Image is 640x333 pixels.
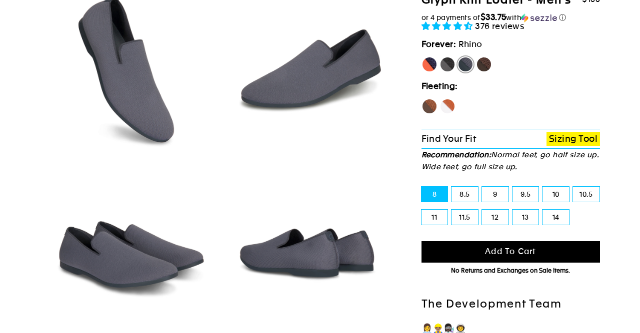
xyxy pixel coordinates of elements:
[421,39,456,49] strong: Forever:
[451,210,478,225] label: 11.5
[573,187,599,202] label: 10.5
[421,133,476,144] span: Find Your Fit
[521,13,557,22] img: Sezzle
[542,210,569,225] label: 14
[439,98,455,114] label: Fox
[421,21,475,31] span: 4.73 stars
[542,187,569,202] label: 10
[512,187,539,202] label: 9.5
[458,39,482,49] span: Rhino
[512,210,539,225] label: 13
[475,21,524,31] span: 376 reviews
[476,56,492,72] label: Mustang
[421,56,437,72] label: [PERSON_NAME]
[421,241,600,263] button: Add to cart
[421,149,600,173] p: Normal feet, go half size up. Wide feet, go full size up.
[457,56,473,72] label: Rhino
[439,56,455,72] label: Panther
[482,187,508,202] label: 9
[421,297,600,312] h2: The Development Team
[421,187,448,202] label: 8
[482,210,508,225] label: 12
[546,132,600,146] a: Sizing Tool
[451,267,570,274] span: No Returns and Exchanges on Sale Items.
[421,210,448,225] label: 11
[485,247,536,256] span: Add to cart
[421,12,600,22] div: or 4 payments of$33.75withSezzle Click to learn more about Sezzle
[421,81,458,91] strong: Fleeting:
[421,12,600,22] div: or 4 payments of with
[421,98,437,114] label: Hawk
[480,12,506,22] span: $33.75
[451,187,478,202] label: 8.5
[421,150,491,159] strong: Recommendation:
